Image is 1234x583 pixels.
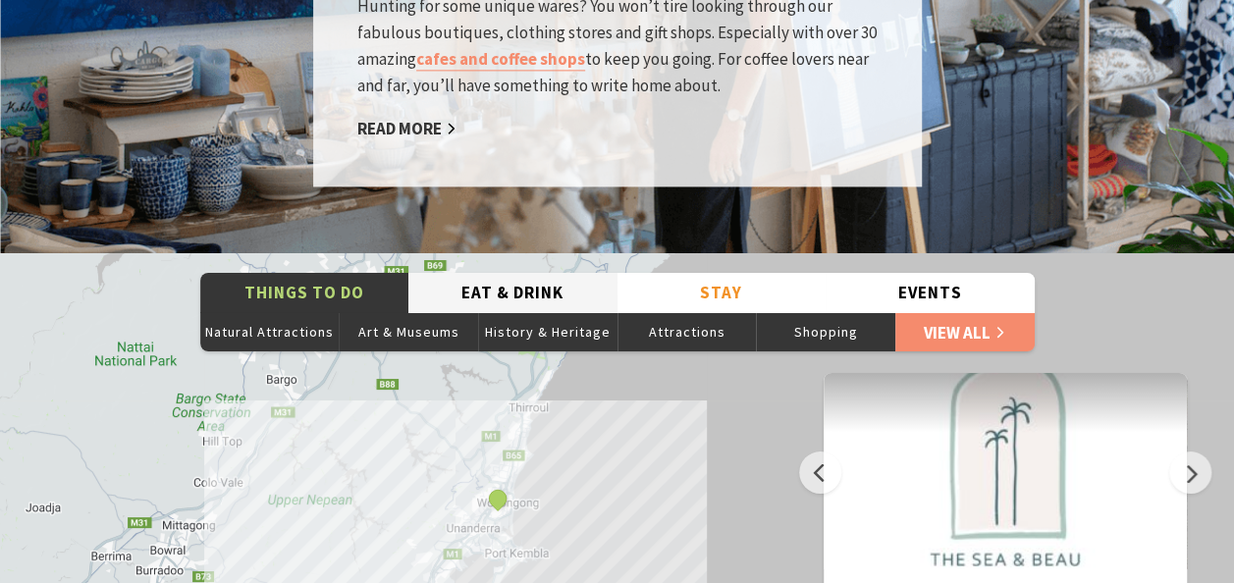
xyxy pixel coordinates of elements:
button: Events [826,273,1035,313]
button: Art & Museums [339,312,478,351]
button: Shopping [756,312,895,351]
button: See detail about Miss Zoe's School of Dance [484,487,510,512]
button: Natural Attractions [200,312,340,351]
button: Eat & Drink [408,273,617,313]
button: Things To Do [200,273,409,313]
button: Next [1169,451,1211,494]
button: Previous [799,451,841,494]
button: Attractions [617,312,757,351]
a: Read More [357,118,456,140]
button: History & Heritage [478,312,617,351]
a: cafes and coffee shops [416,49,585,72]
button: Stay [617,273,827,313]
a: View All [895,312,1035,351]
